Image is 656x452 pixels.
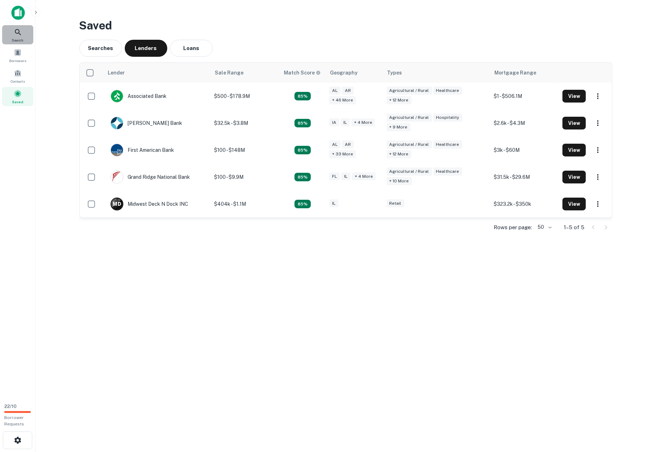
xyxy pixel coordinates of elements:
button: View [562,144,586,156]
div: Agricultural / Rural [387,87,432,95]
div: Retail [387,199,404,208]
div: IL [341,172,351,181]
div: 50 [535,222,553,232]
h6: Match Score [284,69,319,77]
p: 1–5 of 5 [564,223,585,232]
img: picture [111,90,123,102]
div: Hospitality [433,114,462,122]
th: Types [383,63,490,83]
th: Geography [326,63,383,83]
span: 22 / 10 [4,404,17,409]
div: [PERSON_NAME] Bank [111,117,182,129]
div: AL [329,140,341,149]
td: $323.2k - $350k [490,191,559,217]
td: $3k - $60M [490,137,559,164]
div: Matching Properties: 881, hasApolloMatch: undefined [295,119,311,127]
div: + 12 more [387,96,411,104]
button: View [562,198,586,210]
div: IL [329,199,338,208]
div: IA [329,118,339,127]
div: First American Bank [111,144,174,156]
button: Loans [170,40,213,57]
div: Grand Ridge National Bank [111,171,190,183]
div: + 4 more [352,172,376,181]
div: Geography [330,68,358,77]
div: Sale Range [215,68,243,77]
div: FL [329,172,340,181]
div: AL [329,87,341,95]
td: $100 - $9.9M [211,164,279,191]
span: Borrowers [9,58,26,64]
img: picture [111,117,123,129]
div: Matching Properties: 9761, hasApolloMatch: undefined [295,92,311,100]
div: Healthcare [433,167,462,176]
p: Rows per page: [494,223,532,232]
td: $500 - $178.9M [211,83,279,110]
th: Lender [103,63,211,83]
iframe: Chat Widget [621,395,656,429]
div: Midwest Deck N Dock INC [111,198,188,210]
div: Capitalize uses an advanced AI algorithm to match your search with the best lender. The match sco... [284,69,321,77]
p: M D [113,200,121,208]
img: picture [111,144,123,156]
td: $1 - $506.1M [490,83,559,110]
a: Saved [2,87,33,106]
div: Types [387,68,402,77]
h3: Saved [79,17,612,34]
td: $100 - $148M [211,137,279,164]
span: Contacts [11,78,25,84]
th: Sale Range [211,63,279,83]
button: View [562,117,586,129]
div: + 10 more [387,177,412,185]
div: Agricultural / Rural [387,167,432,176]
img: capitalize-icon.png [11,6,25,20]
div: + 9 more [387,123,410,131]
span: Saved [12,99,23,105]
span: Search [12,37,24,43]
button: Searches [79,40,122,57]
div: Matching Properties: 2, hasApolloMatch: undefined [295,200,311,208]
button: Lenders [125,40,167,57]
div: Matching Properties: 3288, hasApolloMatch: undefined [295,146,311,154]
div: Agricultural / Rural [387,140,432,149]
div: Lender [108,68,125,77]
a: Contacts [2,66,33,86]
a: Search [2,25,33,44]
div: AR [342,140,354,149]
div: + 4 more [351,118,375,127]
div: Matching Properties: 1095, hasApolloMatch: undefined [295,173,311,181]
button: View [562,90,586,103]
button: View [562,171,586,183]
div: Healthcare [433,87,462,95]
td: $31.5k - $29.6M [490,164,559,191]
th: Capitalize uses an advanced AI algorithm to match your search with the best lender. The match sco... [280,63,326,83]
td: $404k - $1.1M [211,191,279,217]
div: + 33 more [329,150,356,158]
div: Associated Bank [111,90,167,103]
td: $32.5k - $3.8M [211,110,279,137]
span: Borrower Requests [4,415,24,426]
div: IL [341,118,350,127]
div: Mortgage Range [494,68,536,77]
div: + 46 more [329,96,356,104]
div: + 12 more [387,150,411,158]
div: Agricultural / Rural [387,114,432,122]
td: $2.6k - $4.3M [490,110,559,137]
th: Mortgage Range [490,63,559,83]
div: AR [342,87,354,95]
a: Borrowers [2,46,33,65]
img: picture [111,171,123,183]
div: Healthcare [433,140,462,149]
